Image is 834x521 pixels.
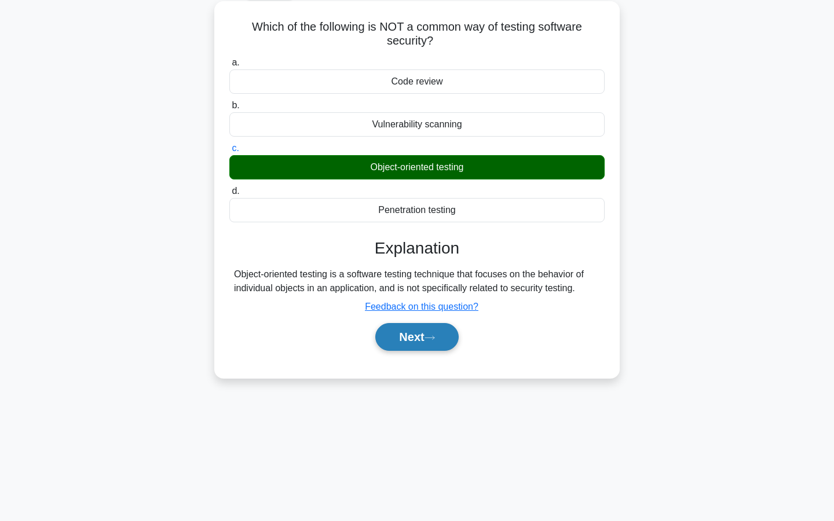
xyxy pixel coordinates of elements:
h5: Which of the following is NOT a common way of testing software security? [228,20,606,49]
span: d. [232,186,239,196]
a: Feedback on this question? [365,302,478,311]
h3: Explanation [236,239,598,258]
span: c. [232,143,239,153]
button: Next [375,323,458,351]
div: Code review [229,69,605,94]
span: b. [232,100,239,110]
div: Object-oriented testing [229,155,605,179]
span: a. [232,57,239,67]
div: Object-oriented testing is a software testing technique that focuses on the behavior of individua... [234,267,600,295]
div: Penetration testing [229,198,605,222]
div: Vulnerability scanning [229,112,605,137]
